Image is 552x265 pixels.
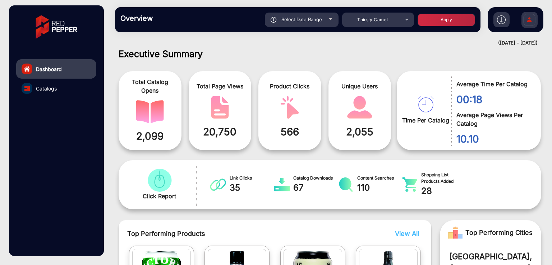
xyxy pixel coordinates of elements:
[206,96,234,119] img: catalog
[465,226,533,240] span: Top Performing Cities
[210,177,226,192] img: catalog
[24,86,30,91] img: catalog
[421,172,466,185] span: Shopping List Products Added
[194,124,246,139] span: 20,750
[522,8,537,33] img: Sign%20Up.svg
[338,177,354,192] img: catalog
[402,177,418,192] img: catalog
[418,14,475,26] button: Apply
[395,230,419,237] span: View All
[276,96,304,119] img: catalog
[31,9,82,45] img: vmg-logo
[143,192,176,200] span: Click Report
[393,229,417,238] button: View All
[346,96,374,119] img: catalog
[36,65,62,73] span: Dashboard
[264,82,316,90] span: Product Clicks
[124,129,176,144] span: 2,099
[334,82,386,90] span: Unique Users
[124,78,176,95] span: Total Catalog Opens
[456,92,530,107] span: 00:18
[334,124,386,139] span: 2,055
[120,14,221,23] h3: Overview
[274,177,290,192] img: catalog
[421,185,466,197] span: 28
[456,131,530,147] span: 10.10
[16,79,96,98] a: Catalogs
[271,17,277,23] img: icon
[281,17,322,22] span: Select Date Range
[357,175,402,181] span: Content Searches
[264,124,316,139] span: 566
[230,175,274,181] span: Link Clicks
[194,82,246,90] span: Total Page Views
[108,39,538,47] div: ([DATE] - [DATE])
[448,226,463,240] img: Rank image
[36,85,57,92] span: Catalogs
[24,66,30,72] img: home
[119,48,541,59] h1: Executive Summary
[357,181,402,194] span: 110
[146,169,174,192] img: catalog
[456,80,530,88] span: Average Time Per Catalog
[136,100,164,123] img: catalog
[357,17,388,22] span: Thirsty Camel
[230,181,274,194] span: 35
[456,111,530,128] span: Average Page Views Per Catalog
[418,96,434,112] img: catalog
[16,59,96,79] a: Dashboard
[293,181,338,194] span: 67
[293,175,338,181] span: Catalog Downloads
[497,15,506,24] img: h2download.svg
[127,229,351,238] span: Top Performing Products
